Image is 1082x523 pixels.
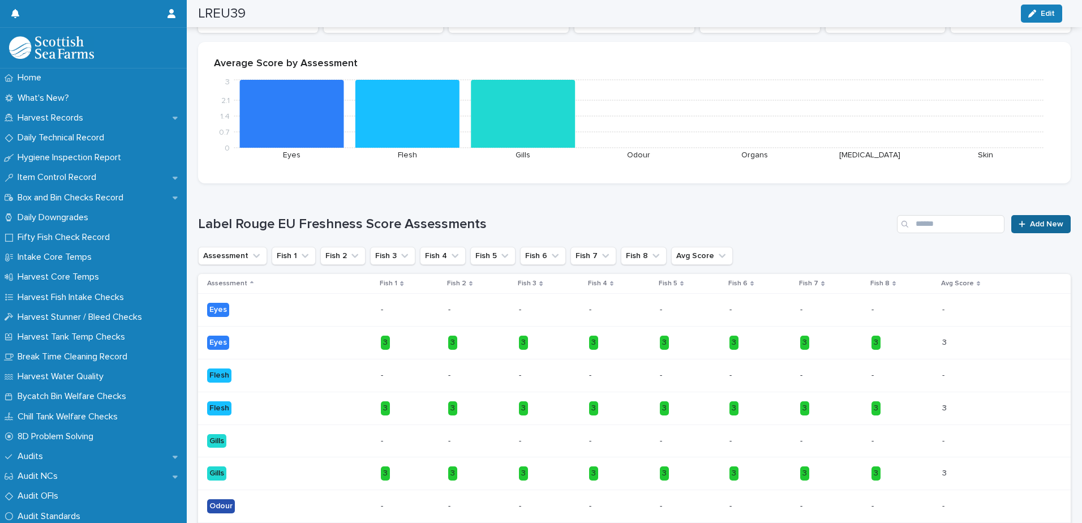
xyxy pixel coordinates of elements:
p: - [660,305,720,315]
div: 3 [800,401,809,415]
p: 3 [942,466,949,478]
text: Gills [516,151,530,159]
p: - [871,305,933,315]
div: 3 [519,336,528,350]
text: Organs [741,151,768,159]
button: Assessment [198,247,267,265]
p: - [729,371,791,380]
button: Edit [1021,5,1062,23]
p: - [942,303,947,315]
p: Harvest Stunner / Bleed Checks [13,312,151,323]
text: Skin [978,151,993,159]
p: What's New? [13,93,78,104]
tr: Eyes---------- [198,294,1071,327]
p: Audit OFIs [13,491,67,501]
button: Fish 5 [470,247,516,265]
p: - [871,436,933,446]
p: - [942,434,947,446]
p: - [871,501,933,511]
p: - [660,436,720,446]
p: Fifty Fish Check Record [13,232,119,243]
p: Harvest Fish Intake Checks [13,292,133,303]
p: Audit Standards [13,511,89,522]
tr: Gills---------- [198,425,1071,457]
p: - [729,305,791,315]
button: Fish 1 [272,247,316,265]
p: Audits [13,451,52,462]
div: Odour [207,499,235,513]
h2: LREU39 [198,6,246,22]
tr: Gills3333333333 [198,457,1071,490]
tr: Odour---------- [198,490,1071,523]
p: 3 [942,336,949,348]
tr: Eyes3333333333 [198,327,1071,359]
p: Harvest Water Quality [13,371,113,382]
p: Daily Downgrades [13,212,97,223]
p: - [871,371,933,380]
button: Fish 3 [370,247,415,265]
p: - [519,305,579,315]
p: - [519,501,579,511]
p: - [381,436,439,446]
div: 3 [381,401,390,415]
p: Item Control Record [13,172,105,183]
div: Gills [207,434,226,448]
div: 3 [871,336,881,350]
p: Fish 5 [659,277,677,290]
div: 3 [448,401,457,415]
button: Fish 7 [570,247,616,265]
div: Gills [207,466,226,481]
input: Search [897,215,1004,233]
button: Fish 8 [621,247,667,265]
div: Eyes [207,303,229,317]
p: - [589,501,651,511]
p: Hygiene Inspection Report [13,152,130,163]
img: mMrefqRFQpe26GRNOUkG [9,36,94,59]
div: Flesh [207,368,231,383]
tspan: 1.4 [220,113,230,121]
text: Eyes [283,151,300,159]
p: - [589,371,651,380]
p: Harvest Core Temps [13,272,108,282]
tr: Flesh3333333333 [198,392,1071,425]
div: Flesh [207,401,231,415]
p: - [942,499,947,511]
div: 3 [729,336,738,350]
div: Eyes [207,336,229,350]
div: 3 [589,336,598,350]
p: Harvest Tank Temp Checks [13,332,134,342]
p: - [448,305,510,315]
p: - [729,436,791,446]
p: - [800,371,862,380]
span: Add New [1030,220,1063,228]
div: 3 [660,336,669,350]
div: 3 [871,401,881,415]
p: Bycatch Bin Welfare Checks [13,391,135,402]
div: 3 [448,466,457,481]
p: - [729,501,791,511]
p: Intake Core Temps [13,252,101,263]
div: 3 [519,466,528,481]
p: 8D Problem Solving [13,431,102,442]
p: Fish 8 [870,277,890,290]
p: Daily Technical Record [13,132,113,143]
p: - [800,305,862,315]
p: Fish 7 [799,277,818,290]
div: 3 [381,466,390,481]
tspan: 2.1 [221,97,230,105]
button: Avg Score [671,247,733,265]
button: Fish 2 [320,247,366,265]
div: 3 [448,336,457,350]
h1: Label Rouge EU Freshness Score Assessments [198,216,892,233]
tr: Flesh---------- [198,359,1071,392]
text: Odour [627,151,650,159]
p: - [381,501,439,511]
p: Fish 1 [380,277,397,290]
p: - [660,371,720,380]
p: - [800,501,862,511]
tspan: 3 [225,78,230,86]
p: - [448,371,510,380]
p: - [519,371,579,380]
p: Fish 3 [518,277,536,290]
p: Assessment [207,277,247,290]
